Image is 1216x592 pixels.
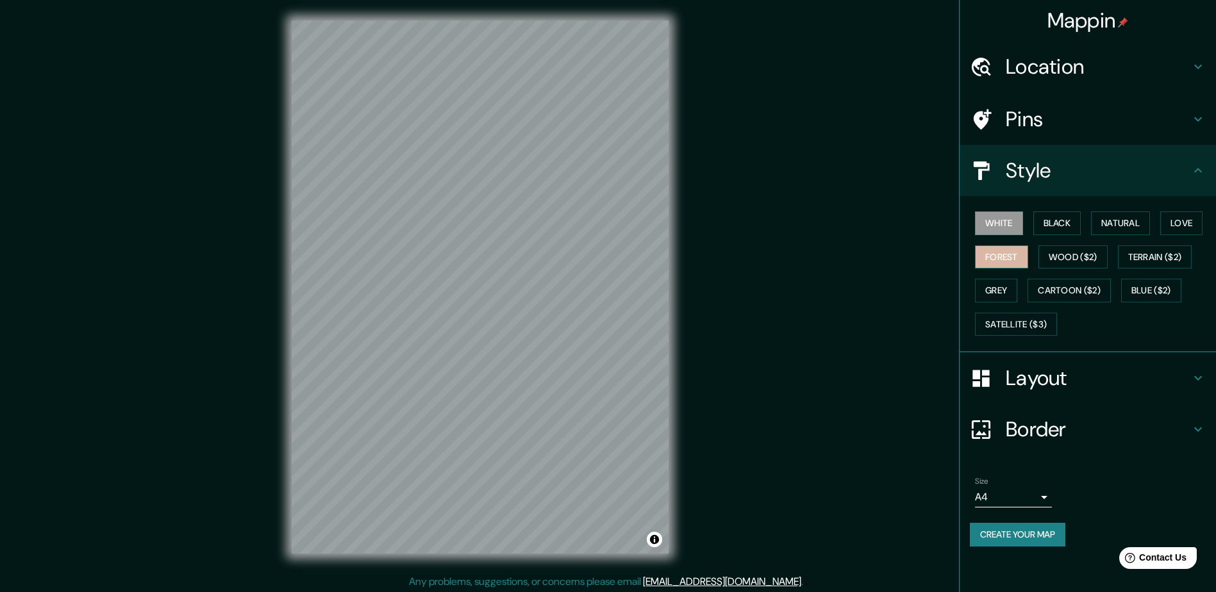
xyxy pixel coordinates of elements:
label: Size [975,476,988,487]
button: Toggle attribution [647,532,662,547]
a: [EMAIL_ADDRESS][DOMAIN_NAME] [643,575,801,588]
div: Style [960,145,1216,196]
div: A4 [975,487,1052,507]
div: . [805,574,808,589]
button: Forest [975,245,1028,269]
button: Grey [975,279,1017,302]
button: Cartoon ($2) [1028,279,1111,302]
button: Wood ($2) [1038,245,1108,269]
canvas: Map [292,21,669,554]
button: Natural [1091,211,1150,235]
div: Layout [960,352,1216,404]
div: Location [960,41,1216,92]
button: Terrain ($2) [1118,245,1192,269]
button: Love [1160,211,1203,235]
h4: Border [1006,416,1190,442]
div: . [803,574,805,589]
button: Create your map [970,523,1065,547]
h4: Mappin [1047,8,1129,33]
div: Border [960,404,1216,455]
h4: Location [1006,54,1190,79]
button: Black [1033,211,1081,235]
h4: Layout [1006,365,1190,391]
button: White [975,211,1023,235]
button: Blue ($2) [1121,279,1181,302]
h4: Pins [1006,106,1190,132]
iframe: Help widget launcher [1102,542,1202,578]
img: pin-icon.png [1118,17,1128,28]
h4: Style [1006,158,1190,183]
p: Any problems, suggestions, or concerns please email . [409,574,803,589]
button: Satellite ($3) [975,313,1057,336]
div: Pins [960,94,1216,145]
